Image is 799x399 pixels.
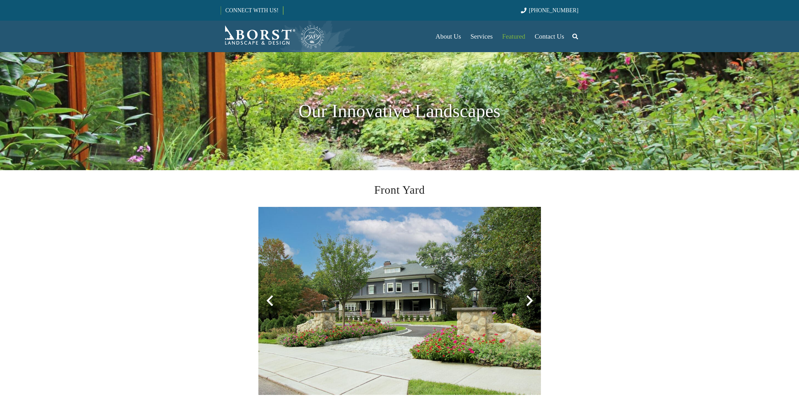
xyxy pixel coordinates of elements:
[470,33,493,40] span: Services
[521,7,578,13] a: [PHONE_NUMBER]
[221,97,579,125] h1: Our Innovative Landscapes
[502,33,525,40] span: Featured
[535,33,564,40] span: Contact Us
[569,29,581,44] a: Search
[529,7,579,13] span: [PHONE_NUMBER]
[498,21,530,52] a: Featured
[530,21,569,52] a: Contact Us
[221,3,283,18] a: CONNECT WITH US!
[221,24,325,49] a: Borst-Logo
[435,33,461,40] span: About Us
[431,21,466,52] a: About Us
[466,21,497,52] a: Services
[258,181,541,198] h2: Front Yard
[258,207,541,395] img: IMG_1058-resized-1-1024x682.jpg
